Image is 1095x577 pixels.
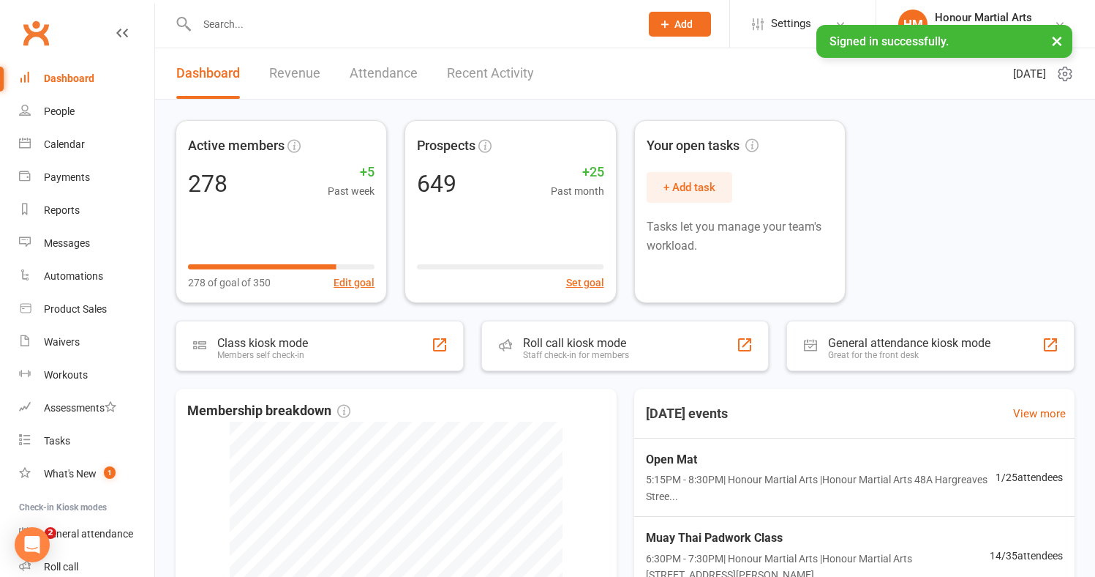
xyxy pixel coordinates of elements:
button: Set goal [566,275,604,291]
a: Automations [19,260,154,293]
div: Workouts [44,369,88,381]
span: Your open tasks [647,135,759,157]
span: Add [674,18,693,30]
span: Prospects [417,135,475,157]
div: Automations [44,270,103,282]
a: Assessments [19,392,154,425]
a: What's New1 [19,458,154,491]
a: Dashboard [19,62,154,95]
div: Calendar [44,138,85,150]
span: 278 of goal of 350 [188,275,271,291]
span: [DATE] [1013,65,1046,83]
span: 1 [104,466,116,479]
a: General attendance kiosk mode [19,518,154,551]
div: Waivers [44,336,80,348]
div: Class kiosk mode [217,336,308,350]
span: +25 [551,162,604,183]
div: Payments [44,171,90,183]
div: 649 [417,172,456,196]
a: Tasks [19,425,154,458]
div: 278 [188,172,227,196]
span: 5:15PM - 8:30PM | Honour Martial Arts | Honour Martial Arts 48A Hargreaves Stree... [646,472,996,505]
div: Assessments [44,402,116,414]
a: Product Sales [19,293,154,326]
a: Attendance [350,48,418,99]
a: Reports [19,194,154,227]
button: Edit goal [334,275,375,291]
div: General attendance kiosk mode [828,336,990,350]
span: Signed in successfully. [829,34,949,48]
div: What's New [44,468,97,480]
span: Past month [551,183,604,199]
button: × [1044,25,1070,56]
div: Messages [44,237,90,249]
a: Workouts [19,359,154,392]
a: Clubworx [18,15,54,51]
a: Revenue [269,48,320,99]
a: Calendar [19,128,154,161]
span: 14 / 35 attendees [990,548,1063,564]
a: People [19,95,154,128]
span: Settings [771,7,811,40]
a: Dashboard [176,48,240,99]
div: Members self check-in [217,350,308,360]
div: Honour Martial Arts [935,11,1032,24]
p: Tasks let you manage your team's workload. [647,217,833,255]
div: HM [898,10,927,39]
a: Waivers [19,326,154,359]
a: Recent Activity [447,48,534,99]
span: Open Mat [646,450,996,469]
div: People [44,105,75,117]
div: General attendance [44,528,133,540]
span: 2 [45,527,56,539]
button: + Add task [647,172,732,203]
span: Muay Thai Padwork Class [646,529,990,548]
span: +5 [328,162,375,183]
div: Staff check-in for members [523,350,629,360]
span: Past week [328,183,375,199]
div: Product Sales [44,303,107,315]
input: Search... [192,14,630,34]
span: Membership breakdown [187,401,350,422]
div: Dashboard [44,72,94,84]
button: Add [649,12,711,37]
div: Reports [44,204,80,216]
h3: [DATE] events [634,401,740,427]
span: Active members [188,135,285,157]
div: Great for the front desk [828,350,990,360]
div: Roll call kiosk mode [523,336,629,350]
a: Payments [19,161,154,194]
a: View more [1013,405,1066,422]
a: Messages [19,227,154,260]
div: Open Intercom Messenger [15,527,50,562]
div: Honour Martial Arts [935,24,1032,37]
div: Tasks [44,435,70,447]
span: 1 / 25 attendees [996,469,1063,485]
div: Roll call [44,561,78,573]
